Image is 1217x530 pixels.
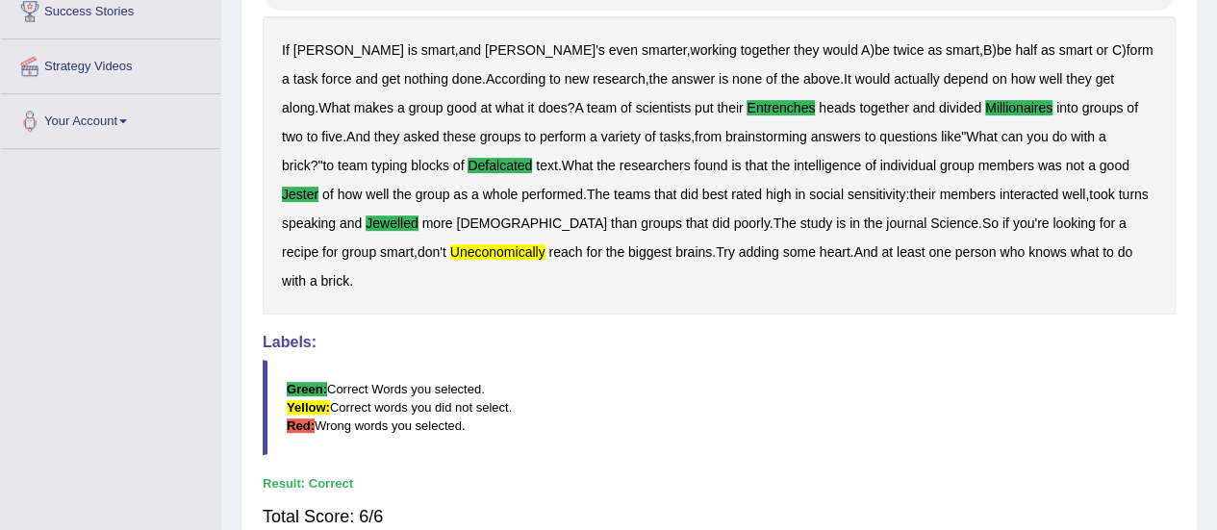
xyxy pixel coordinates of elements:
[446,100,476,115] b: good
[1099,215,1114,231] b: for
[409,100,444,115] b: group
[521,187,583,202] b: performed
[1095,71,1113,87] b: get
[416,187,450,202] b: group
[452,71,482,87] b: done
[382,71,400,87] b: get
[912,100,934,115] b: and
[690,42,736,58] b: working
[538,100,567,115] b: does
[1052,215,1095,231] b: looking
[282,129,303,144] b: two
[307,129,318,144] b: to
[1070,244,1099,260] b: what
[408,42,418,58] b: is
[587,100,617,115] b: team
[338,158,368,173] b: team
[865,158,876,173] b: of
[593,71,645,87] b: research
[943,71,988,87] b: depend
[879,158,935,173] b: individual
[849,215,860,231] b: in
[536,158,558,173] b: text
[941,129,961,144] b: like
[893,42,924,58] b: twice
[453,187,468,202] b: as
[263,334,1176,351] h4: Labels:
[606,244,624,260] b: the
[628,244,672,260] b: biggest
[977,158,1033,173] b: members
[1088,158,1096,173] b: a
[397,100,405,115] b: a
[318,100,350,115] b: What
[1071,129,1095,144] b: with
[310,273,317,289] b: a
[287,382,327,396] b: Green:
[985,100,1052,115] b: millionaires
[1002,215,1009,231] b: if
[772,158,790,173] b: the
[795,187,805,202] b: in
[1066,71,1091,87] b: they
[456,215,607,231] b: [DEMOGRAPHIC_DATA]
[731,187,762,202] b: rated
[287,400,330,415] b: Yellow:
[293,42,404,58] b: [PERSON_NAME]
[480,129,521,144] b: groups
[823,42,858,58] b: would
[875,42,890,58] b: be
[695,129,722,144] b: from
[495,100,524,115] b: what
[1065,158,1083,173] b: not
[340,215,362,231] b: and
[648,71,667,87] b: the
[322,244,338,260] b: for
[642,42,687,58] b: smarter
[282,100,315,115] b: along
[374,129,399,144] b: they
[680,187,698,202] b: did
[404,71,448,87] b: nothing
[1,94,220,142] a: Your Account
[611,215,637,231] b: than
[1041,42,1055,58] b: as
[263,474,1176,492] div: Result:
[794,158,861,173] b: intelligence
[855,71,891,87] b: would
[282,187,318,202] b: jester
[366,187,389,202] b: well
[766,187,791,202] b: high
[946,42,979,58] b: smart
[587,187,610,202] b: The
[732,71,762,87] b: none
[321,129,342,144] b: five
[468,158,532,173] b: defalcated
[1000,244,1025,260] b: who
[282,244,318,260] b: recipe
[421,42,455,58] b: smart
[1119,215,1127,231] b: a
[848,187,906,202] b: sensitivity
[894,71,939,87] b: actually
[766,71,777,87] b: of
[282,215,336,231] b: speaking
[282,42,290,58] b: If
[1015,42,1037,58] b: half
[322,158,334,173] b: to
[966,129,998,144] b: What
[1117,244,1132,260] b: do
[794,42,819,58] b: they
[380,244,414,260] b: smart
[450,244,545,260] b: uneconomically
[783,244,816,260] b: some
[1001,129,1024,144] b: can
[562,158,594,173] b: What
[338,187,363,202] b: how
[453,158,465,173] b: of
[773,215,797,231] b: The
[800,215,832,231] b: study
[939,100,981,115] b: divided
[609,42,638,58] b: even
[897,244,925,260] b: least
